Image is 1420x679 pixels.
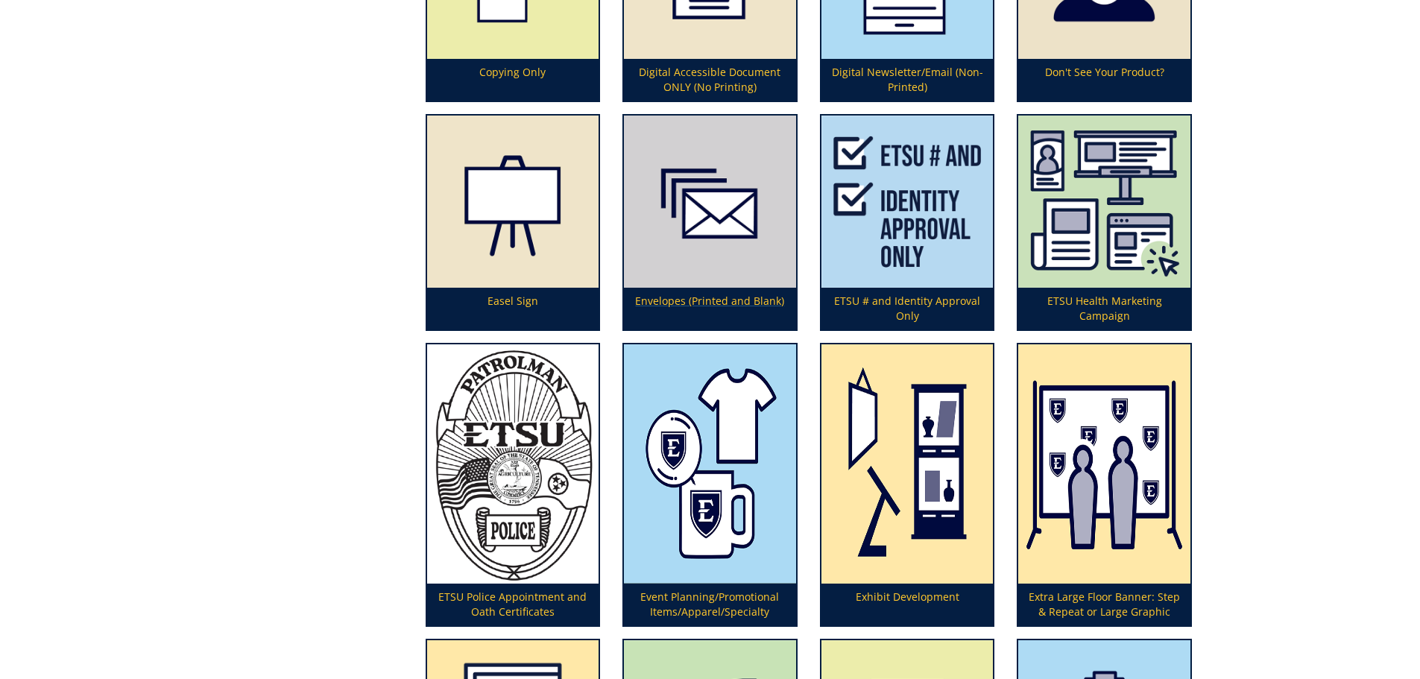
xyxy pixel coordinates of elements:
a: ETSU Police Appointment and Oath Certificates [427,344,599,625]
img: etsu%20assignment-617843c1f3e4b8.13589178.png [821,116,994,288]
a: Envelopes (Printed and Blank) [624,116,796,329]
a: ETSU Health Marketing Campaign [1018,116,1190,329]
p: Don't See Your Product? [1018,59,1190,101]
p: Envelopes (Printed and Blank) [624,288,796,329]
p: Event Planning/Promotional Items/Apparel/Specialty [624,584,796,625]
img: policecertart-67a0f341ac7049.77219506.png [427,344,599,584]
p: Digital Newsletter/Email (Non-Printed) [821,59,994,101]
p: Extra Large Floor Banner: Step & Repeat or Large Graphic [1018,584,1190,625]
p: ETSU Police Appointment and Oath Certificates [427,584,599,625]
img: easel-sign-5948317bbd7738.25572313.png [427,116,599,288]
p: Exhibit Development [821,584,994,625]
a: Easel Sign [427,116,599,329]
a: ETSU # and Identity Approval Only [821,116,994,329]
p: Copying Only [427,59,599,101]
img: envelopes-(bulk-order)-594831b101c519.91017228.png [624,116,796,288]
p: Digital Accessible Document ONLY (No Printing) [624,59,796,101]
img: promotional%20items%20icon-621cf3f26df267.81791671.png [624,344,796,584]
p: ETSU # and Identity Approval Only [821,288,994,329]
img: step%20and%20repeat%20or%20large%20graphic-655685d8cbcc41.50376647.png [1018,344,1190,584]
img: clinic%20project-6078417515ab93.06286557.png [1018,116,1190,288]
img: exhibit-development-594920f68a9ea2.88934036.png [821,344,994,584]
a: Exhibit Development [821,344,994,625]
a: Extra Large Floor Banner: Step & Repeat or Large Graphic [1018,344,1190,625]
p: ETSU Health Marketing Campaign [1018,288,1190,329]
p: Easel Sign [427,288,599,329]
a: Event Planning/Promotional Items/Apparel/Specialty [624,344,796,625]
